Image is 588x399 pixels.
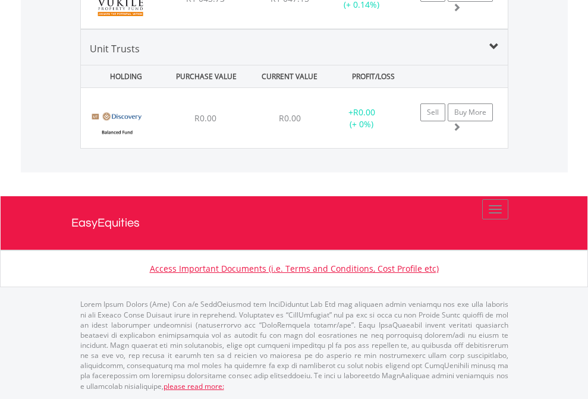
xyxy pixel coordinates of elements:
img: UT.ZA.DBFD.png [87,103,147,145]
a: EasyEquities [71,196,517,250]
a: please read more: [163,381,224,391]
div: PURCHASE VALUE [166,65,247,87]
div: + (+ 0%) [325,106,399,130]
a: Access Important Documents (i.e. Terms and Conditions, Cost Profile etc) [150,263,439,274]
span: Unit Trusts [90,42,140,55]
span: R0.00 [353,106,375,118]
div: CURRENT VALUE [249,65,330,87]
span: R0.00 [279,112,301,124]
a: Buy More [448,103,493,121]
span: R0.00 [194,112,216,124]
div: HOLDING [82,65,163,87]
div: PROFIT/LOSS [333,65,414,87]
p: Lorem Ipsum Dolors (Ame) Con a/e SeddOeiusmod tem InciDiduntut Lab Etd mag aliquaen admin veniamq... [80,299,508,391]
a: Sell [420,103,445,121]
